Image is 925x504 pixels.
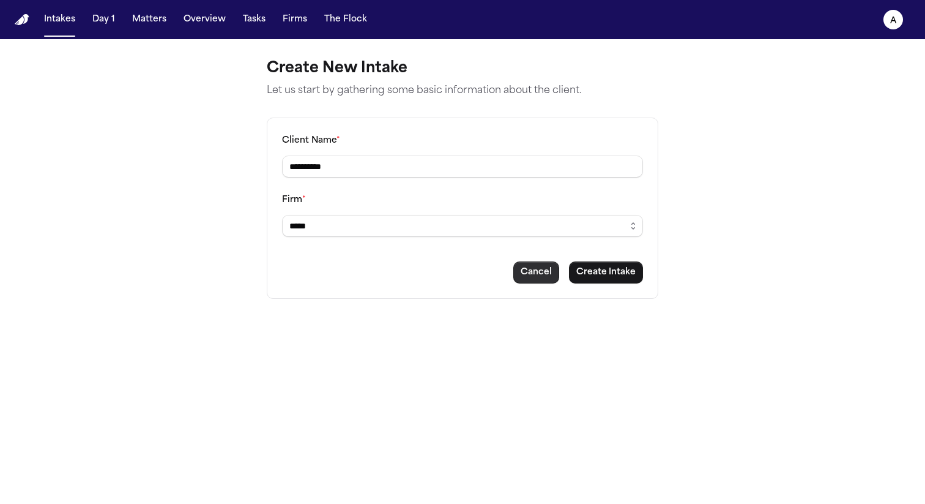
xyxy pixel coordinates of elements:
[267,83,658,98] p: Let us start by gathering some basic information about the client.
[282,156,643,178] input: Client name
[319,9,372,31] button: The Flock
[179,9,231,31] button: Overview
[282,195,306,205] label: Firm
[282,215,643,237] input: Select a firm
[282,136,340,145] label: Client Name
[513,261,559,284] button: Cancel intake creation
[87,9,120,31] button: Day 1
[278,9,312,31] button: Firms
[238,9,270,31] button: Tasks
[15,14,29,26] img: Finch Logo
[39,9,80,31] button: Intakes
[127,9,171,31] button: Matters
[569,261,643,284] button: Create intake
[267,59,658,78] h1: Create New Intake
[15,14,29,26] a: Home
